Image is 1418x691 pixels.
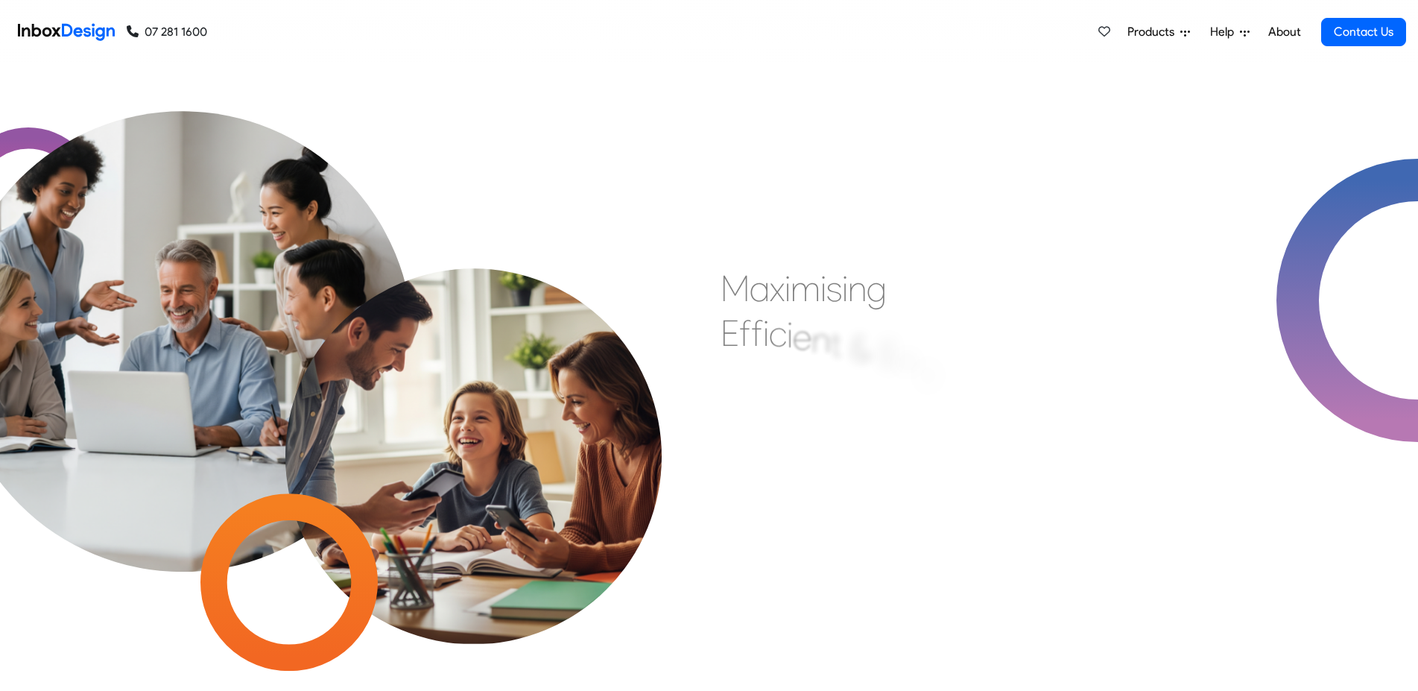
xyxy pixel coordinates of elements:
[937,354,958,399] div: a
[721,266,750,311] div: M
[850,326,871,370] div: &
[750,266,770,311] div: a
[820,266,826,311] div: i
[770,266,785,311] div: x
[763,311,769,356] div: i
[867,266,887,311] div: g
[1321,18,1406,46] a: Contact Us
[1210,23,1240,41] span: Help
[769,311,787,356] div: c
[1127,23,1180,41] span: Products
[721,311,739,356] div: E
[848,266,867,311] div: n
[793,315,811,359] div: e
[739,311,751,356] div: f
[721,266,1082,490] div: Maximising Efficient & Engagement, Connecting Schools, Families, and Students.
[791,266,820,311] div: m
[751,311,763,356] div: f
[899,338,917,383] div: n
[842,266,848,311] div: i
[1204,17,1256,47] a: Help
[127,23,207,41] a: 07 281 1600
[785,266,791,311] div: i
[1121,17,1196,47] a: Products
[826,266,842,311] div: s
[238,174,708,644] img: parents_with_child.png
[787,312,793,357] div: i
[917,346,937,391] div: g
[1264,17,1305,47] a: About
[830,321,841,366] div: t
[811,318,830,362] div: n
[880,332,899,376] div: E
